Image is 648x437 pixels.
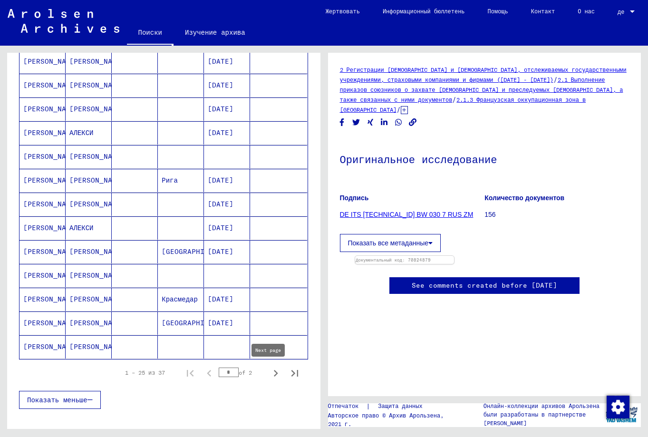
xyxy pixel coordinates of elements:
[69,199,125,209] ya-tr-span: [PERSON_NAME]
[181,363,200,382] button: First page
[162,175,178,185] ya-tr-span: Рига
[162,294,198,304] ya-tr-span: Красмедар
[412,281,557,291] a: See comments created before [DATE]
[69,271,125,281] ya-tr-span: [PERSON_NAME]
[340,234,441,252] button: Показать все метаданные
[69,152,125,162] ya-tr-span: [PERSON_NAME]
[328,401,367,411] a: Отпечаток
[23,175,79,185] ya-tr-span: [PERSON_NAME]
[204,97,250,121] mat-cell: [DATE]
[379,117,389,128] button: Share on LinkedIn
[397,105,401,114] span: /
[328,412,444,427] ya-tr-span: Авторское право © Архив Арользена, 2021 г.
[484,210,629,220] p: 156
[200,363,219,382] button: Previous page
[394,117,404,128] button: Share on WhatsApp
[23,318,79,328] ya-tr-span: [PERSON_NAME]
[618,8,624,15] ya-tr-span: де
[204,50,250,73] mat-cell: [DATE]
[23,104,79,114] ya-tr-span: [PERSON_NAME]
[488,4,508,19] ya-tr-span: Помощь
[23,271,79,281] ya-tr-span: [PERSON_NAME]
[23,294,79,304] ya-tr-span: [PERSON_NAME]
[23,57,79,67] ya-tr-span: [PERSON_NAME]
[23,128,79,138] ya-tr-span: [PERSON_NAME]
[484,194,564,202] ya-tr-span: Количество документов
[412,281,557,290] ya-tr-span: See comments created before [DATE]
[125,369,165,376] ya-tr-span: 1 – 25 из 37
[127,21,174,46] a: Поиски
[340,96,586,113] a: 2.1.3 Французская оккупационная зона в [GEOGRAPHIC_DATA]
[69,57,125,67] ya-tr-span: [PERSON_NAME]
[162,318,234,328] ya-tr-span: [GEOGRAPHIC_DATA]
[204,121,250,145] mat-cell: [DATE]
[378,402,422,410] ya-tr-span: Защита данных
[484,411,586,427] ya-tr-span: были разработаны в партнерстве [PERSON_NAME]
[285,363,304,382] button: Last page
[204,288,250,311] mat-cell: [DATE]
[23,80,79,90] ya-tr-span: [PERSON_NAME]
[174,21,257,44] a: Изучение архива
[204,240,250,263] mat-cell: [DATE]
[239,369,252,376] ya-tr-span: of 2
[531,4,555,19] ya-tr-span: Контакт
[69,223,93,233] ya-tr-span: АЛЕКСИ
[69,294,125,304] ya-tr-span: [PERSON_NAME]
[69,247,125,257] ya-tr-span: [PERSON_NAME]
[8,9,119,33] img: Arolsen_neg.svg
[370,401,434,411] a: Защита данных
[23,342,79,352] ya-tr-span: [PERSON_NAME]
[185,25,245,40] ya-tr-span: Изучение архива
[340,76,623,103] a: 2.1 Выполнение приказов союзников о захвате [DEMOGRAPHIC_DATA] и преследуемых [DEMOGRAPHIC_DATA],...
[266,363,285,382] button: Next page
[328,401,445,411] div: |
[348,239,429,247] ya-tr-span: Показать все метаданные
[23,247,79,257] ya-tr-span: [PERSON_NAME]
[340,211,474,218] a: DE ITS [TECHNICAL_ID] BW 030 7 RUS ZM
[408,117,418,128] button: Copy link
[328,402,359,410] ya-tr-span: Отпечаток
[340,153,497,166] ya-tr-span: Оригинальное исследование
[356,257,431,262] a: Документальный код: 70824879
[351,117,361,128] button: Share on Twitter
[604,403,639,427] img: yv_logo.png
[69,318,125,328] ya-tr-span: [PERSON_NAME]
[204,74,250,97] mat-cell: [DATE]
[23,223,79,233] ya-tr-span: [PERSON_NAME]
[23,199,79,209] ya-tr-span: [PERSON_NAME]
[204,193,250,216] mat-cell: [DATE]
[162,247,234,257] ya-tr-span: [GEOGRAPHIC_DATA]
[553,75,558,84] span: /
[204,216,250,240] mat-cell: [DATE]
[19,391,101,409] button: Показать меньше
[326,4,360,19] ya-tr-span: Жертвовать
[383,4,465,19] ya-tr-span: Информационный бюллетень
[337,117,347,128] button: Share on Facebook
[138,25,162,40] ya-tr-span: Поиски
[204,169,250,192] mat-cell: [DATE]
[340,66,627,83] a: 2 Регистрации [DEMOGRAPHIC_DATA] и [DEMOGRAPHIC_DATA], отслеживаемых государственными учреждениям...
[340,194,369,202] ya-tr-span: Подпись
[607,396,629,418] img: Изменить согласие
[69,80,125,90] ya-tr-span: [PERSON_NAME]
[23,152,79,162] ya-tr-span: [PERSON_NAME]
[366,117,376,128] button: Share on Xing
[484,402,600,409] ya-tr-span: Онлайн-коллекции архивов Арользена
[204,311,250,335] mat-cell: [DATE]
[452,95,456,104] span: /
[578,4,595,19] ya-tr-span: О нас
[69,175,125,185] ya-tr-span: [PERSON_NAME]
[69,104,125,114] ya-tr-span: [PERSON_NAME]
[27,396,87,404] ya-tr-span: Показать меньше
[66,335,112,359] mat-cell: [PERSON_NAME]
[69,128,93,138] ya-tr-span: АЛЕКСИ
